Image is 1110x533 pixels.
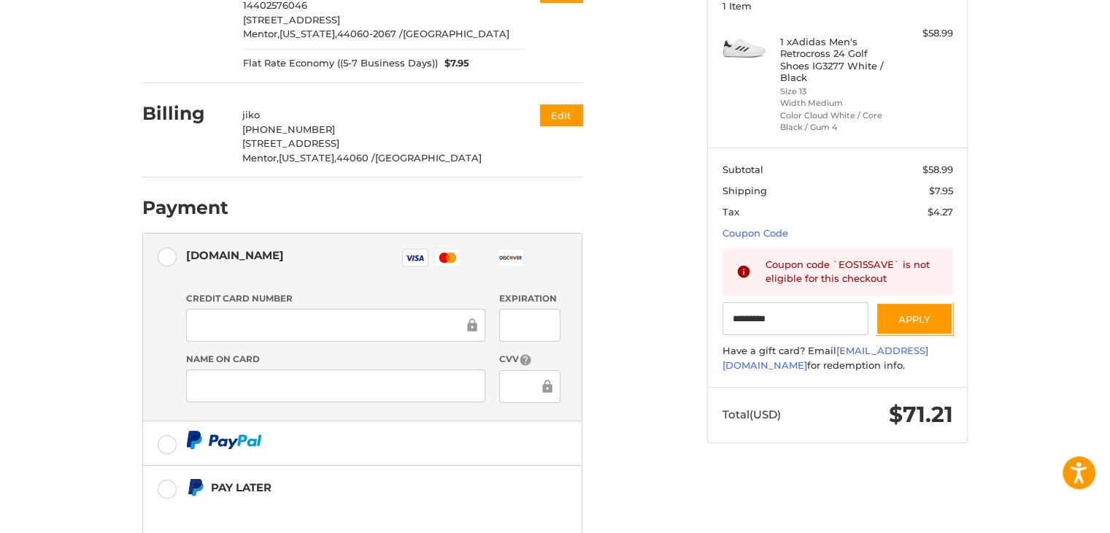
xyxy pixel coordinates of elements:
span: Mentor, [242,152,279,164]
a: Coupon Code [722,227,788,239]
span: 44060-2067 / [337,28,403,39]
span: Tax [722,206,739,218]
input: Gift Certificate or Coupon Code [722,302,869,335]
label: Credit Card Number [186,292,485,305]
span: ji [242,109,248,120]
iframe: PayPal Message 1 [186,503,491,515]
div: Coupon code `EOS15SAVE` is not eligible for this checkout [766,258,939,286]
span: [GEOGRAPHIC_DATA] [375,152,482,164]
span: $7.95 [929,185,953,196]
div: Have a gift card? Email for redemption info. [722,344,953,372]
span: 44060 / [336,152,375,164]
span: [STREET_ADDRESS] [243,14,340,26]
h2: Billing [142,102,228,125]
button: Edit [540,104,582,126]
div: [DOMAIN_NAME] [186,243,284,267]
span: $58.99 [922,164,953,175]
a: [EMAIL_ADDRESS][DOMAIN_NAME] [722,345,928,371]
span: Mentor, [243,28,280,39]
label: Expiration [499,292,560,305]
button: Apply [876,302,953,335]
label: Name on Card [186,353,485,366]
label: CVV [499,353,560,367]
span: [US_STATE], [280,28,337,39]
div: Pay Later [211,475,490,499]
li: Size 13 [780,85,892,98]
h2: Payment [142,196,228,219]
span: Total (USD) [722,407,781,421]
span: [GEOGRAPHIC_DATA] [403,28,509,39]
span: $71.21 [889,401,953,428]
img: Pay Later icon [186,478,204,496]
span: Subtotal [722,164,763,175]
h4: 1 x Adidas Men's Retrocross 24 Golf Shoes IG3277 White / Black [780,36,892,83]
span: Shipping [722,185,767,196]
span: [PHONE_NUMBER] [242,123,335,135]
img: PayPal icon [186,431,262,449]
span: Flat Rate Economy ((5-7 Business Days)) [243,56,438,71]
span: ko [248,109,260,120]
span: [STREET_ADDRESS] [242,137,339,149]
span: $4.27 [928,206,953,218]
li: Width Medium [780,97,892,110]
div: $58.99 [895,26,953,41]
span: [US_STATE], [279,152,336,164]
li: Color Cloud White / Core Black / Gum 4 [780,110,892,134]
span: $7.95 [438,56,470,71]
